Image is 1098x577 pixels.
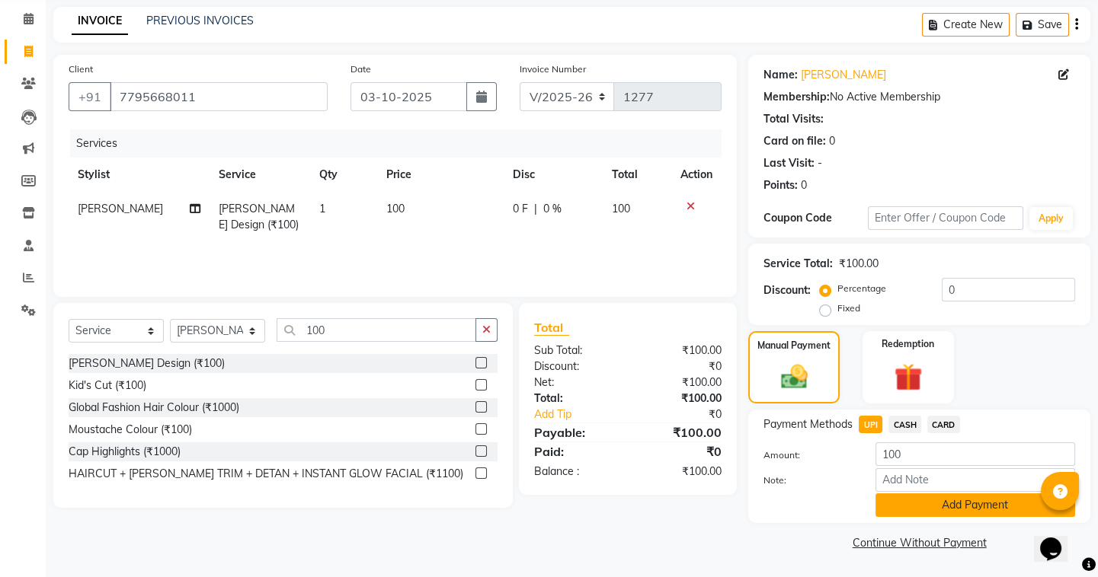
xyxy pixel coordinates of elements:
[1029,207,1073,230] button: Apply
[888,416,921,433] span: CASH
[386,202,405,215] span: 100
[534,320,569,336] span: Total
[69,62,93,76] label: Client
[628,359,733,375] div: ₹0
[829,133,835,149] div: 0
[612,202,630,215] span: 100
[818,155,822,171] div: -
[763,111,824,127] div: Total Visits:
[523,343,628,359] div: Sub Total:
[70,129,733,158] div: Services
[752,473,863,487] label: Note:
[69,378,146,394] div: Kid's Cut (₹100)
[523,442,628,461] div: Paid:
[1034,516,1083,562] iframe: chat widget
[763,416,853,432] span: Payment Methods
[603,158,671,192] th: Total
[69,466,463,482] div: HAIRCUT + [PERSON_NAME] TRIM + DETAN + INSTANT GLOW FACIAL (₹1100)
[751,535,1087,551] a: Continue Without Payment
[757,339,831,352] label: Manual Payment
[628,423,733,442] div: ₹100.00
[763,89,1075,105] div: No Active Membership
[628,343,733,359] div: ₹100.00
[146,14,254,27] a: PREVIOUS INVOICES
[763,89,830,105] div: Membership:
[523,423,628,442] div: Payable:
[882,337,934,351] label: Redemption
[839,256,879,272] div: ₹100.00
[1016,13,1069,37] button: Save
[628,464,733,480] div: ₹100.00
[110,82,328,111] input: Search by Name/Mobile/Email/Code
[763,67,798,83] div: Name:
[628,375,733,391] div: ₹100.00
[885,360,931,395] img: _gift.svg
[310,158,377,192] th: Qty
[876,493,1075,517] button: Add Payment
[351,62,371,76] label: Date
[523,359,628,375] div: Discount:
[859,416,882,433] span: UPI
[922,13,1010,37] button: Create New
[763,256,833,272] div: Service Total:
[773,362,816,392] img: _cash.svg
[763,177,798,193] div: Points:
[523,464,628,480] div: Balance :
[69,400,239,416] div: Global Fashion Hair Colour (₹1000)
[763,133,826,149] div: Card on file:
[513,201,528,217] span: 0 F
[763,155,815,171] div: Last Visit:
[752,448,863,462] label: Amount:
[534,201,537,217] span: |
[801,67,886,83] a: [PERSON_NAME]
[837,282,886,295] label: Percentage
[876,468,1075,492] input: Add Note
[763,210,867,226] div: Coupon Code
[628,391,733,406] div: ₹100.00
[543,201,562,217] span: 0 %
[868,206,1023,230] input: Enter Offer / Coupon Code
[69,444,181,460] div: Cap Highlights (₹1000)
[837,301,860,315] label: Fixed
[523,375,628,391] div: Net:
[219,202,299,231] span: [PERSON_NAME] Design (₹100)
[671,158,722,192] th: Action
[763,282,811,298] div: Discount:
[69,355,225,371] div: [PERSON_NAME] Design (₹100)
[504,158,603,192] th: Disc
[69,158,210,192] th: Stylist
[78,202,163,215] span: [PERSON_NAME]
[69,82,111,111] button: +91
[72,8,128,35] a: INVOICE
[377,158,504,192] th: Price
[801,177,807,193] div: 0
[523,406,645,422] a: Add Tip
[523,391,628,406] div: Total:
[927,416,960,433] span: CARD
[69,422,192,438] div: Moustache Colour (₹100)
[277,318,476,342] input: Search or Scan
[210,158,310,192] th: Service
[876,442,1075,466] input: Amount
[319,202,325,215] span: 1
[520,62,586,76] label: Invoice Number
[628,442,733,461] div: ₹0
[645,406,733,422] div: ₹0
